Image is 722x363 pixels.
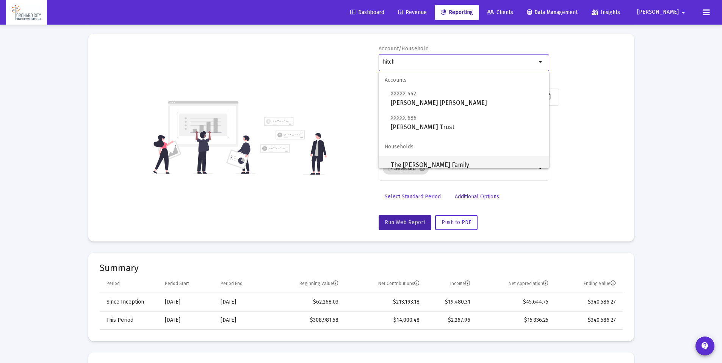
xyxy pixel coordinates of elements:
[268,311,344,329] td: $308,981.58
[379,45,429,52] label: Account/Household
[481,5,519,20] a: Clients
[476,293,554,311] td: $45,644.75
[215,275,268,293] td: Column Period End
[344,5,390,20] a: Dashboard
[385,219,425,226] span: Run Web Report
[299,280,338,287] div: Beginning Value
[536,58,545,67] mat-icon: arrow_drop_down
[350,9,384,16] span: Dashboard
[554,311,622,329] td: $340,586.27
[383,59,536,65] input: Search or select an account or household
[344,293,425,311] td: $213,193.18
[554,275,622,293] td: Column Ending Value
[637,9,679,16] span: [PERSON_NAME]
[160,275,215,293] td: Column Period Start
[379,71,549,89] span: Accounts
[450,280,470,287] div: Income
[425,311,475,329] td: $2,267.96
[700,341,709,351] mat-icon: contact_support
[385,193,441,200] span: Select Standard Period
[100,275,160,293] td: Column Period
[392,5,433,20] a: Revenue
[391,115,417,121] span: XXXXX 686
[584,280,616,287] div: Ending Value
[165,298,210,306] div: [DATE]
[152,100,256,175] img: reporting
[679,5,688,20] mat-icon: arrow_drop_down
[628,5,697,20] button: [PERSON_NAME]
[383,162,429,174] mat-chip: 17 Selected
[435,5,479,20] a: Reporting
[391,156,543,174] span: The [PERSON_NAME] Family
[398,9,427,16] span: Revenue
[425,293,475,311] td: $19,480.31
[554,293,622,311] td: $340,586.27
[379,215,431,230] button: Run Web Report
[165,316,210,324] div: [DATE]
[221,316,263,324] div: [DATE]
[12,5,41,20] img: Dashboard
[476,311,554,329] td: $15,336.25
[378,280,420,287] div: Net Contributions
[586,5,626,20] a: Insights
[536,164,545,173] mat-icon: arrow_drop_down
[592,9,620,16] span: Insights
[100,293,160,311] td: Since Inception
[379,138,549,156] span: Households
[509,280,548,287] div: Net Appreciation
[344,311,425,329] td: $14,000.48
[260,117,327,175] img: reporting-alt
[391,113,543,132] span: [PERSON_NAME] Trust
[476,275,554,293] td: Column Net Appreciation
[268,293,344,311] td: $62,268.03
[441,9,473,16] span: Reporting
[455,193,499,200] span: Additional Options
[383,161,536,176] mat-chip-list: Selection
[221,298,263,306] div: [DATE]
[100,264,623,272] mat-card-title: Summary
[268,275,344,293] td: Column Beginning Value
[100,311,160,329] td: This Period
[442,219,471,226] span: Push to PDF
[487,9,513,16] span: Clients
[221,280,243,287] div: Period End
[435,215,478,230] button: Push to PDF
[344,275,425,293] td: Column Net Contributions
[419,165,426,172] mat-icon: cancel
[521,5,584,20] a: Data Management
[527,9,578,16] span: Data Management
[165,280,189,287] div: Period Start
[100,275,623,330] div: Data grid
[391,90,416,97] span: XXXXX 442
[391,89,543,107] span: [PERSON_NAME] [PERSON_NAME]
[425,275,475,293] td: Column Income
[106,280,120,287] div: Period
